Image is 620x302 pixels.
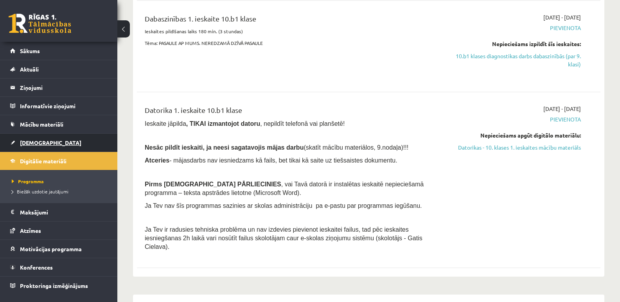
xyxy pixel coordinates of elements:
[10,60,108,78] a: Aktuāli
[10,203,108,221] a: Maksājumi
[10,277,108,295] a: Proktoringa izmēģinājums
[443,143,581,152] a: Datorikas - 10. klases 1. ieskaites mācību materiāls
[145,28,431,35] p: Ieskaites pildīšanas laiks 180 min. (3 stundas)
[10,42,108,60] a: Sākums
[145,181,281,188] span: Pirms [DEMOGRAPHIC_DATA] PĀRLIECINIES
[12,178,110,185] a: Programma
[543,105,581,113] span: [DATE] - [DATE]
[145,226,422,250] span: Ja Tev ir radusies tehniska problēma un nav izdevies pievienot ieskaitei failus, tad pēc ieskaite...
[10,222,108,239] a: Atzīmes
[20,139,81,146] span: [DEMOGRAPHIC_DATA]
[12,188,68,195] span: Biežāk uzdotie jautājumi
[20,227,41,234] span: Atzīmes
[20,157,66,164] span: Digitālie materiāli
[10,152,108,170] a: Digitālie materiāli
[443,115,581,123] span: Pievienota
[443,40,581,48] div: Nepieciešams izpildīt šīs ieskaites:
[145,105,431,119] div: Datorika 1. ieskaite 10.b1 klase
[443,52,581,68] a: 10.b1 klases diagnostikas darbs dabaszinībās (par 9. klasi)
[543,13,581,21] span: [DATE] - [DATE]
[20,97,108,115] legend: Informatīvie ziņojumi
[20,282,88,289] span: Proktoringa izmēģinājums
[20,47,40,54] span: Sākums
[145,13,431,28] div: Dabaszinības 1. ieskaite 10.b1 klase
[10,134,108,152] a: [DEMOGRAPHIC_DATA]
[145,39,431,46] p: Tēma: PASAULE AP MUMS. NEREDZAMĀ DZĪVĀ PASAULE
[145,157,397,164] span: - mājasdarbs nav iesniedzams kā fails, bet tikai kā saite uz tiešsaistes dokumentu.
[145,120,345,127] span: Ieskaite jāpilda , nepildīt telefonā vai planšetē!
[10,258,108,276] a: Konferences
[20,79,108,96] legend: Ziņojumi
[20,245,82,252] span: Motivācijas programma
[20,203,108,221] legend: Maksājumi
[304,144,408,151] span: (skatīt mācību materiālos, 9.nodaļa)!!!
[145,157,169,164] b: Atceries
[145,181,424,196] span: , vai Tavā datorā ir instalētas ieskaitē nepieciešamā programma – teksta apstrādes lietotne (Micr...
[10,97,108,115] a: Informatīvie ziņojumi
[443,24,581,32] span: Pievienota
[145,144,304,151] span: Nesāc pildīt ieskaiti, ja neesi sagatavojis mājas darbu
[12,178,44,184] span: Programma
[186,120,260,127] b: , TIKAI izmantojot datoru
[10,79,108,96] a: Ziņojumi
[145,202,422,209] span: Ja Tev nav šīs programmas sazinies ar skolas administrāciju pa e-pastu par programmas iegūšanu.
[12,188,110,195] a: Biežāk uzdotie jautājumi
[20,66,39,73] span: Aktuāli
[10,240,108,258] a: Motivācijas programma
[10,115,108,133] a: Mācību materiāli
[20,264,53,271] span: Konferences
[9,14,71,33] a: Rīgas 1. Tālmācības vidusskola
[20,121,63,128] span: Mācību materiāli
[443,131,581,139] div: Nepieciešams apgūt digitālo materiālu:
